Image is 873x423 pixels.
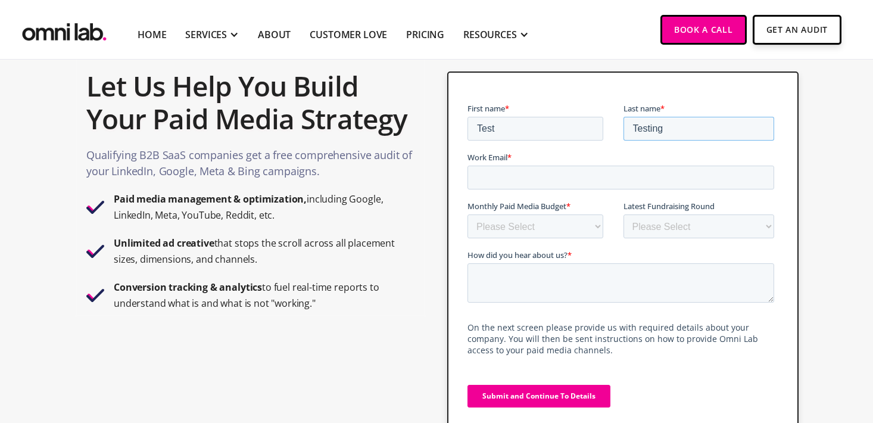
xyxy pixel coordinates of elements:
[138,27,166,42] a: Home
[114,192,307,206] strong: Paid media management & optimization,
[185,27,227,42] div: SERVICES
[463,27,517,42] div: RESOURCES
[406,27,444,42] a: Pricing
[813,366,873,423] iframe: Chat Widget
[20,15,109,44] img: Omni Lab: B2B SaaS Demand Generation Agency
[114,281,262,294] strong: Conversion tracking & analytics
[86,147,414,185] p: Qualifying B2B SaaS companies get a free comprehensive audit of your LinkedIn, Google, Meta & Bin...
[753,15,841,45] a: Get An Audit
[86,64,414,141] h2: Let Us Help You Build Your Paid Media Strategy
[20,15,109,44] a: home
[114,237,395,266] strong: that stops the scroll across all placement sizes, dimensions, and channels.
[310,27,387,42] a: Customer Love
[660,15,747,45] a: Book a Call
[467,102,779,417] iframe: Form 0
[114,237,214,250] strong: Unlimited ad creative
[258,27,291,42] a: About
